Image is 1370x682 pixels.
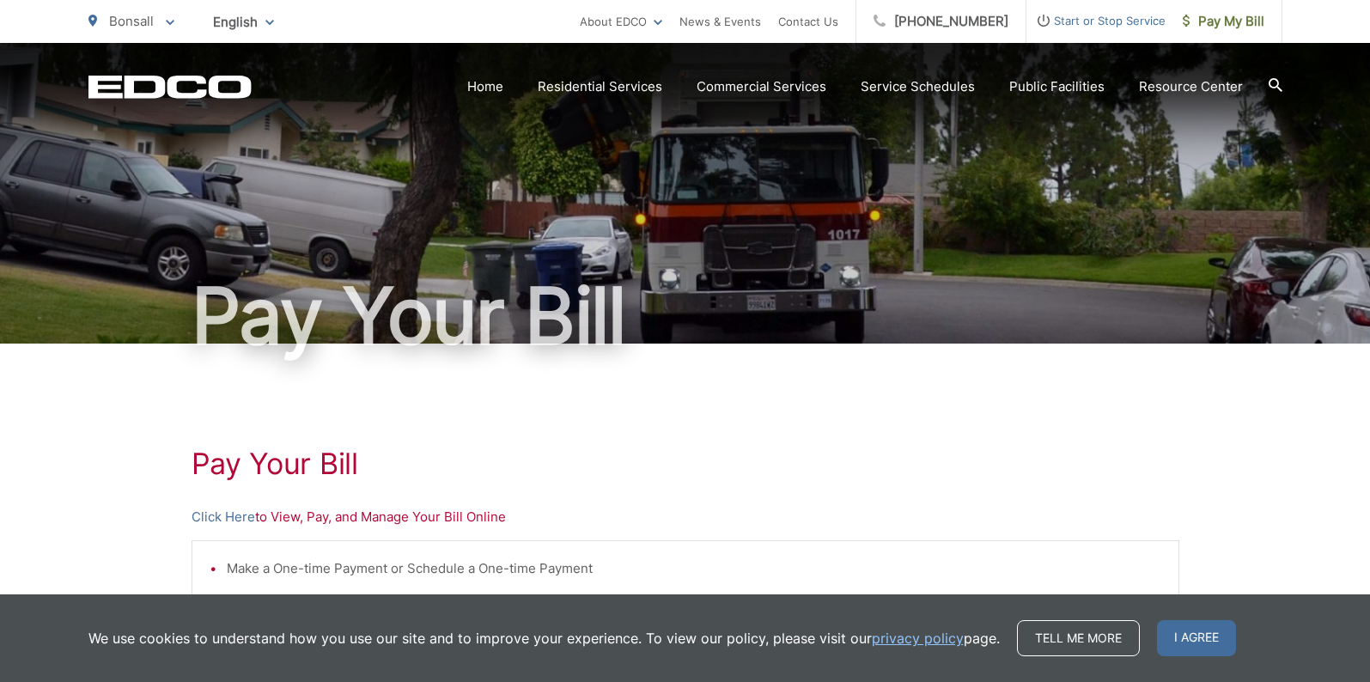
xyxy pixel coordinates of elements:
span: English [200,7,287,37]
h1: Pay Your Bill [88,273,1282,359]
a: Click Here [192,507,255,527]
a: privacy policy [872,628,964,649]
a: News & Events [679,11,761,32]
a: Tell me more [1017,620,1140,656]
a: Home [467,76,503,97]
a: Public Facilities [1009,76,1105,97]
a: Contact Us [778,11,838,32]
h1: Pay Your Bill [192,447,1179,481]
a: Commercial Services [697,76,826,97]
a: Residential Services [538,76,662,97]
span: I agree [1157,620,1236,656]
a: About EDCO [580,11,662,32]
li: Set-up Auto-pay [227,593,1161,613]
a: EDCD logo. Return to the homepage. [88,75,252,99]
li: Make a One-time Payment or Schedule a One-time Payment [227,558,1161,579]
p: to View, Pay, and Manage Your Bill Online [192,507,1179,527]
span: Bonsall [109,13,154,29]
a: Service Schedules [861,76,975,97]
a: Resource Center [1139,76,1243,97]
span: Pay My Bill [1183,11,1264,32]
p: We use cookies to understand how you use our site and to improve your experience. To view our pol... [88,628,1000,649]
